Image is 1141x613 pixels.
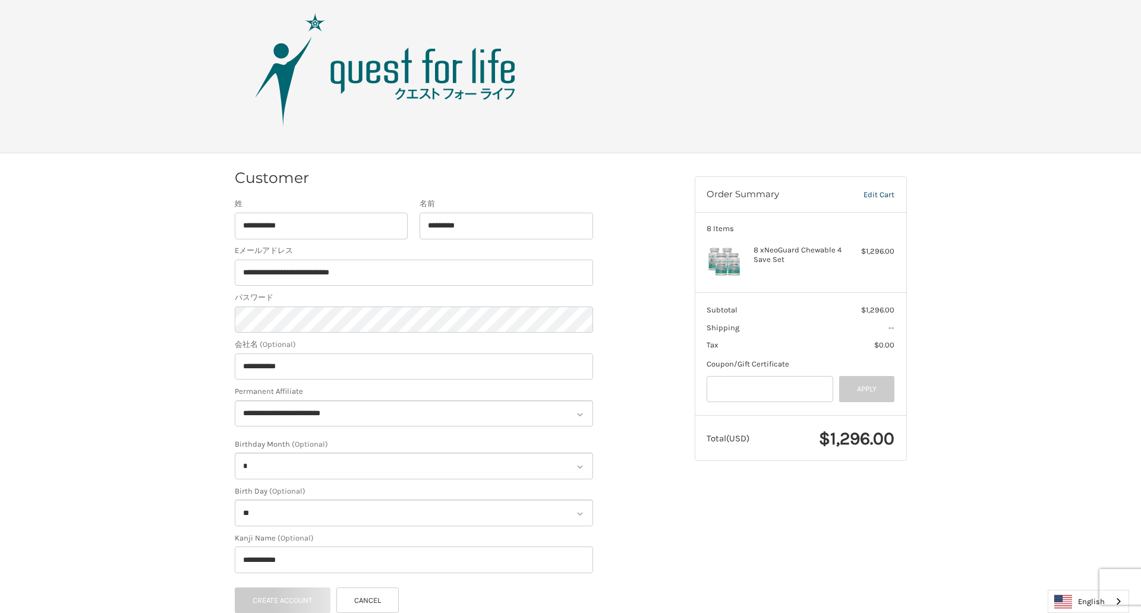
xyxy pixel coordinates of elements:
[235,438,593,450] label: Birthday Month
[235,587,331,613] button: Create Account
[707,376,833,403] input: Gift Certificate or Coupon Code
[269,486,305,495] small: (Optional)
[292,440,328,448] small: (Optional)
[336,587,399,613] a: Cancel
[707,340,718,349] span: Tax
[235,245,593,257] label: Eメールアドレス
[861,305,894,314] span: $1,296.00
[819,428,894,449] span: $1,296.00
[278,533,314,542] small: (Optional)
[235,198,408,210] label: 姓
[235,339,593,350] label: 会社名
[754,245,844,265] h4: 8 x NeoGuard Chewable 4 Save Set
[235,386,593,397] label: Permanent Affiliate
[707,323,739,332] span: Shipping
[888,323,894,332] span: --
[874,340,894,349] span: $0.00
[420,198,593,210] label: 名前
[707,433,749,444] span: Total (USD)
[707,305,737,314] span: Subtotal
[839,376,895,403] button: Apply
[235,485,593,497] label: Birth Day
[235,532,593,544] label: Kanji Name
[235,169,309,187] h2: Customer
[707,358,894,370] div: Coupon/Gift Certificate
[260,340,296,349] small: (Optional)
[839,189,894,201] a: Edit Cart
[237,11,534,129] img: Quest Group
[847,245,894,257] div: $1,296.00
[235,292,593,304] label: パスワード
[707,224,894,233] h3: 8 Items
[707,189,839,201] h3: Order Summary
